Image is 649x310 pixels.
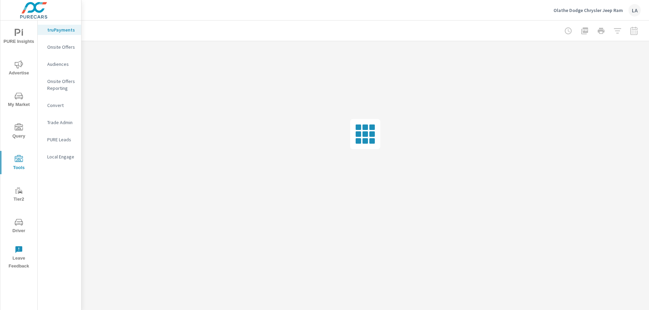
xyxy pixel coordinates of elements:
p: PURE Leads [47,136,76,143]
div: Onsite Offers Reporting [38,76,81,93]
div: Onsite Offers [38,42,81,52]
span: Driver [2,218,35,235]
span: My Market [2,92,35,109]
div: Local Engage [38,152,81,162]
span: Advertise [2,60,35,77]
p: Trade Admin [47,119,76,126]
div: Trade Admin [38,117,81,128]
div: Audiences [38,59,81,69]
div: PURE Leads [38,134,81,145]
p: Convert [47,102,76,109]
p: truPayments [47,26,76,33]
p: Onsite Offers Reporting [47,78,76,92]
span: Tier2 [2,187,35,203]
p: Onsite Offers [47,44,76,50]
p: Local Engage [47,153,76,160]
div: nav menu [0,21,37,273]
div: Convert [38,100,81,110]
p: Olathe Dodge Chrysler Jeep Ram [553,7,623,13]
span: Leave Feedback [2,246,35,270]
div: LA [628,4,641,16]
p: Audiences [47,61,76,68]
div: truPayments [38,25,81,35]
span: PURE Insights [2,29,35,46]
span: Query [2,123,35,140]
span: Tools [2,155,35,172]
